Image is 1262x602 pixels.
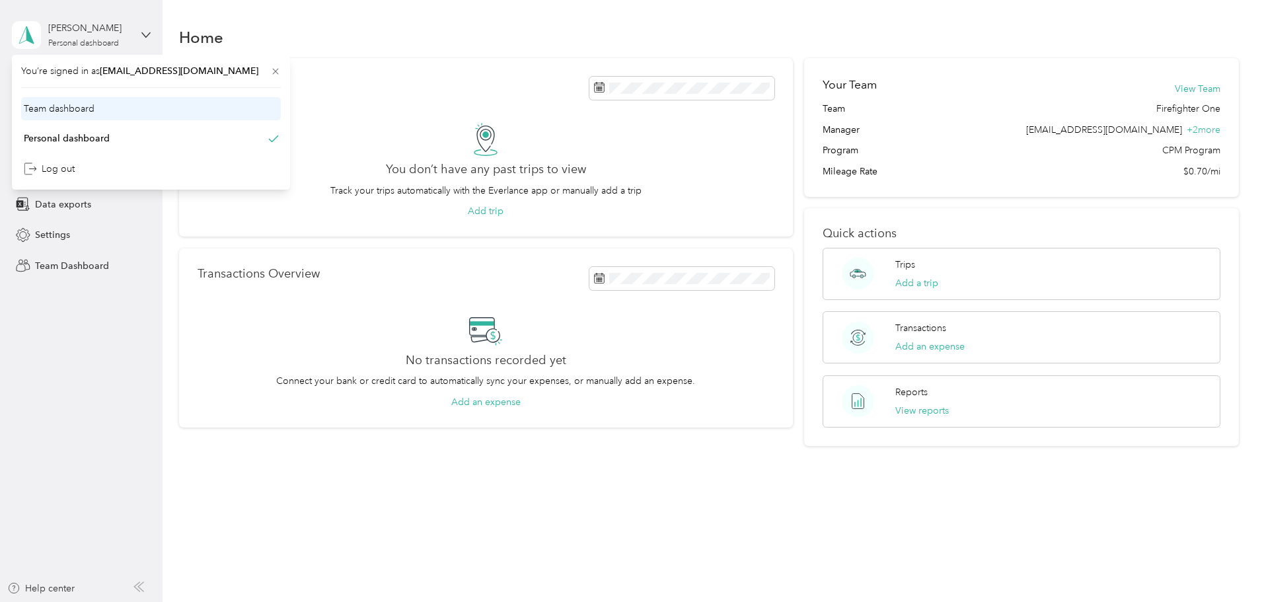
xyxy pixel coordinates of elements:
span: [EMAIL_ADDRESS][DOMAIN_NAME] [1026,124,1182,135]
h2: You don’t have any past trips to view [386,163,586,176]
p: Connect your bank or credit card to automatically sync your expenses, or manually add an expense. [276,374,695,388]
h1: Home [179,30,223,44]
p: Quick actions [823,227,1220,241]
h2: No transactions recorded yet [406,354,566,367]
div: Team dashboard [24,102,94,116]
span: You’re signed in as [21,64,281,78]
span: Manager [823,123,860,137]
span: Program [823,143,858,157]
span: Firefighter One [1156,102,1220,116]
span: Team Dashboard [35,259,109,273]
div: [PERSON_NAME] [48,21,131,35]
div: Personal dashboard [24,132,110,145]
button: View reports [895,404,949,418]
button: Add a trip [895,276,938,290]
iframe: Everlance-gr Chat Button Frame [1188,528,1262,602]
p: Transactions Overview [198,267,320,281]
p: Reports [895,385,928,399]
div: Log out [24,162,75,176]
button: View Team [1175,82,1220,96]
span: $0.70/mi [1183,165,1220,178]
button: Help center [7,582,75,595]
span: [EMAIL_ADDRESS][DOMAIN_NAME] [100,65,258,77]
p: Track your trips automatically with the Everlance app or manually add a trip [330,184,642,198]
div: Personal dashboard [48,40,119,48]
span: Data exports [35,198,91,211]
span: Mileage Rate [823,165,877,178]
p: Transactions [895,321,946,335]
span: Team [823,102,845,116]
span: Settings [35,228,70,242]
span: CPM Program [1162,143,1220,157]
button: Add an expense [895,340,965,354]
p: Trips [895,258,915,272]
button: Add trip [468,204,503,218]
h2: Your Team [823,77,877,93]
span: + 2 more [1187,124,1220,135]
button: Add an expense [451,395,521,409]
